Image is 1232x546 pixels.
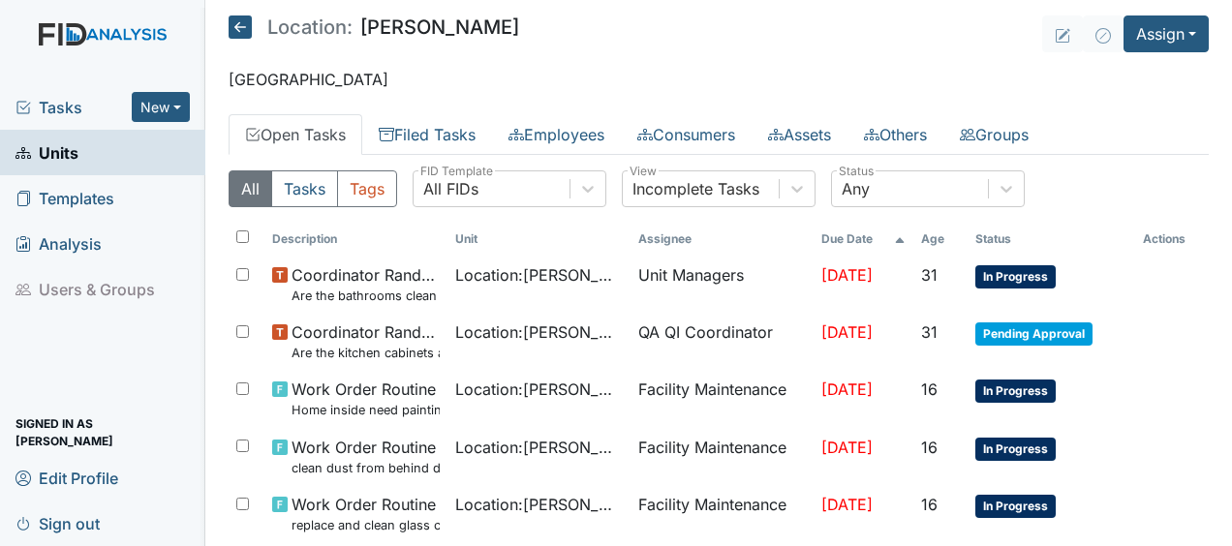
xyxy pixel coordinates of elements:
[913,223,969,256] th: Toggle SortBy
[455,263,623,287] span: Location : [PERSON_NAME]
[631,313,814,370] td: QA QI Coordinator
[847,114,943,155] a: Others
[621,114,752,155] a: Consumers
[821,322,873,342] span: [DATE]
[292,516,440,534] small: replace and clean glass covers car port
[631,223,814,256] th: Assignee
[921,495,938,514] span: 16
[821,265,873,285] span: [DATE]
[292,263,440,305] span: Coordinator Random Are the bathrooms clean and in good repair?
[752,114,847,155] a: Assets
[975,495,1056,518] span: In Progress
[455,378,623,401] span: Location : [PERSON_NAME]
[132,92,190,122] button: New
[292,378,440,419] span: Work Order Routine Home inside need painting
[631,428,814,485] td: Facility Maintenance
[821,379,873,399] span: [DATE]
[15,508,100,538] span: Sign out
[975,379,1056,403] span: In Progress
[943,114,1045,155] a: Groups
[1124,15,1209,52] button: Assign
[455,320,623,344] span: Location : [PERSON_NAME]
[447,223,631,256] th: Toggle SortBy
[975,322,1093,346] span: Pending Approval
[229,15,519,39] h5: [PERSON_NAME]
[292,287,440,305] small: Are the bathrooms clean and in good repair?
[362,114,492,155] a: Filed Tasks
[842,177,870,200] div: Any
[814,223,912,256] th: Toggle SortBy
[921,322,938,342] span: 31
[15,183,114,213] span: Templates
[455,436,623,459] span: Location : [PERSON_NAME]
[292,344,440,362] small: Are the kitchen cabinets and floors clean?
[15,137,78,167] span: Units
[229,170,397,207] div: Type filter
[292,401,440,419] small: Home inside need painting
[423,177,478,200] div: All FIDs
[15,463,118,493] span: Edit Profile
[821,438,873,457] span: [DATE]
[492,114,621,155] a: Employees
[975,265,1056,288] span: In Progress
[821,495,873,514] span: [DATE]
[229,170,272,207] button: All
[229,114,362,155] a: Open Tasks
[631,370,814,427] td: Facility Maintenance
[455,493,623,516] span: Location : [PERSON_NAME]
[271,170,338,207] button: Tasks
[264,223,447,256] th: Toggle SortBy
[15,417,190,447] span: Signed in as [PERSON_NAME]
[292,459,440,477] small: clean dust from behind dryer
[631,485,814,542] td: Facility Maintenance
[292,493,440,534] span: Work Order Routine replace and clean glass covers car port
[267,17,353,37] span: Location:
[921,379,938,399] span: 16
[15,96,132,119] a: Tasks
[229,68,1209,91] p: [GEOGRAPHIC_DATA]
[631,256,814,313] td: Unit Managers
[236,230,249,243] input: Toggle All Rows Selected
[292,320,440,362] span: Coordinator Random Are the kitchen cabinets and floors clean?
[15,228,102,258] span: Analysis
[337,170,397,207] button: Tags
[968,223,1135,256] th: Toggle SortBy
[975,438,1056,461] span: In Progress
[292,436,440,477] span: Work Order Routine clean dust from behind dryer
[921,438,938,457] span: 16
[1135,223,1209,256] th: Actions
[921,265,938,285] span: 31
[632,177,759,200] div: Incomplete Tasks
